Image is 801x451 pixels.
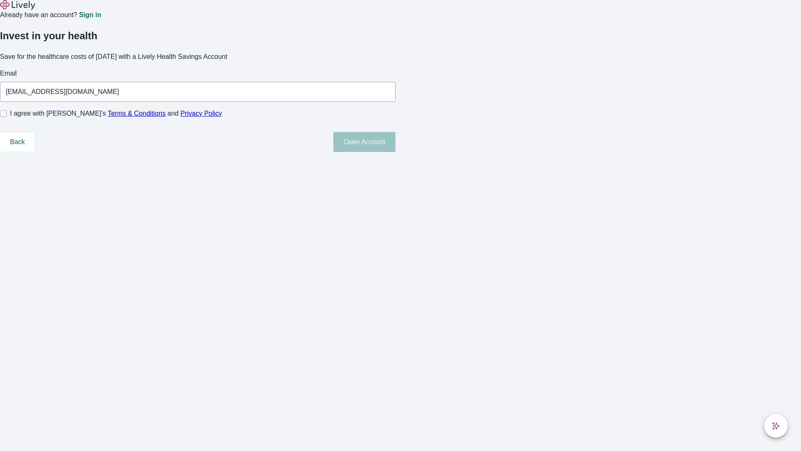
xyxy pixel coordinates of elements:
span: I agree with [PERSON_NAME]’s and [10,109,222,119]
svg: Lively AI Assistant [772,422,780,430]
a: Sign in [79,12,101,18]
button: chat [764,414,788,438]
a: Privacy Policy [181,110,222,117]
a: Terms & Conditions [108,110,166,117]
